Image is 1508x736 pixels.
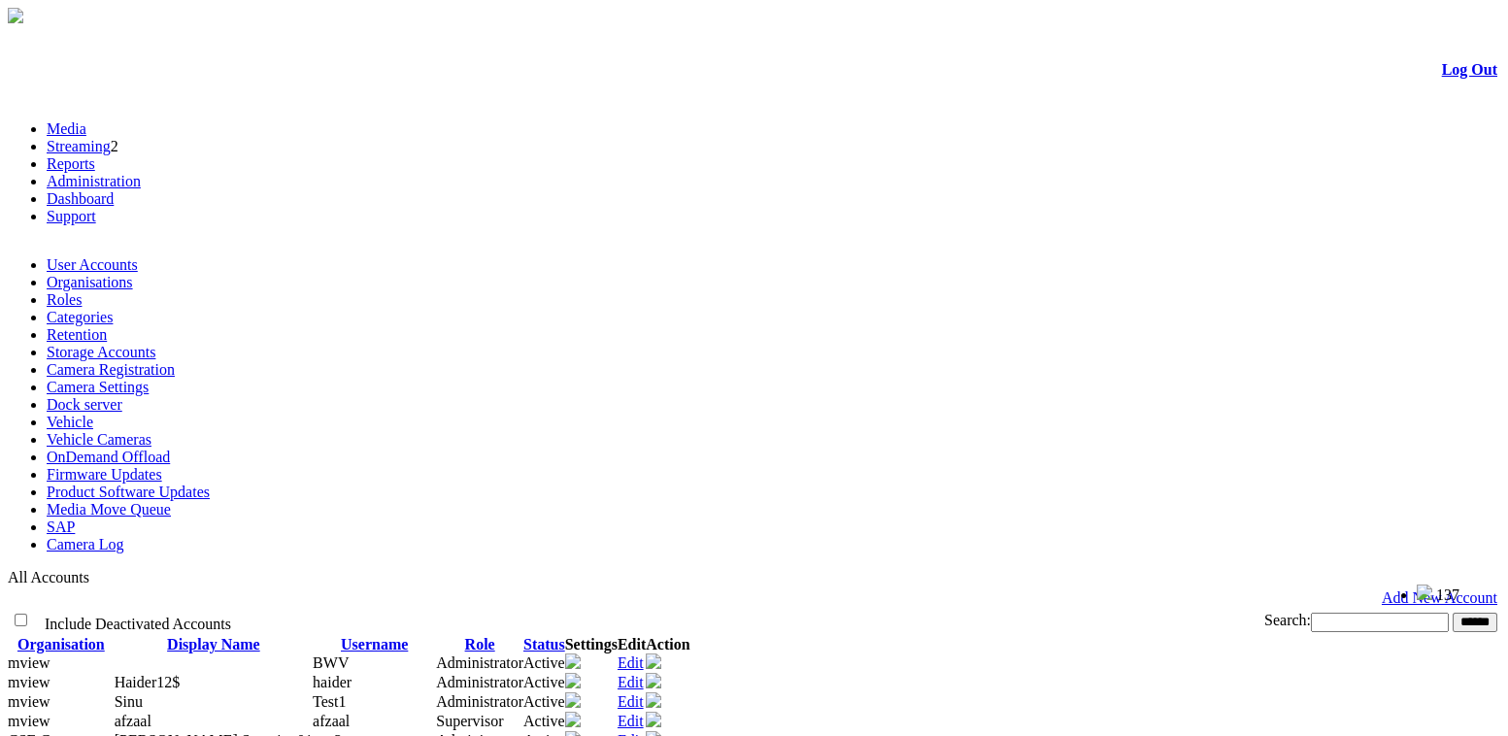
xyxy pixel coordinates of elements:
[618,713,644,729] a: Edit
[17,636,105,652] a: Organisation
[436,692,523,712] td: Administrator
[1238,585,1378,600] span: Welcome, - (Administrator)
[47,274,133,290] a: Organisations
[47,155,95,172] a: Reports
[465,636,495,652] a: Role
[47,138,111,154] a: Streaming
[646,653,661,669] img: user-active-green-icon.svg
[47,414,93,430] a: Vehicle
[47,120,86,137] a: Media
[167,636,260,652] a: Display Name
[8,569,89,585] span: All Accounts
[8,654,50,671] span: mview
[523,692,565,712] td: Active
[565,692,581,708] img: camera24.png
[47,431,151,448] a: Vehicle Cameras
[523,673,565,692] td: Active
[565,653,581,669] img: camera24.png
[1442,61,1497,78] a: Log Out
[313,674,352,690] span: haider
[618,674,644,690] a: Edit
[646,673,661,688] img: user-active-green-icon.svg
[47,344,155,360] a: Storage Accounts
[47,291,82,308] a: Roles
[47,256,138,273] a: User Accounts
[47,309,113,325] a: Categories
[646,694,661,711] a: Deactivate
[646,714,661,730] a: Deactivate
[313,654,349,671] span: BWV
[47,173,141,189] a: Administration
[47,501,171,518] a: Media Move Queue
[565,673,581,688] img: camera24.png
[47,484,210,500] a: Product Software Updates
[47,519,75,535] a: SAP
[436,712,523,731] td: Supervisor
[523,653,565,673] td: Active
[47,190,114,207] a: Dashboard
[47,326,107,343] a: Retention
[618,654,644,671] a: Edit
[341,636,408,652] a: Username
[618,636,646,653] th: Edit
[646,692,661,708] img: user-active-green-icon.svg
[523,636,565,652] a: Status
[8,8,23,23] img: arrow-3.png
[47,396,122,413] a: Dock server
[436,653,523,673] td: Administrator
[115,693,143,710] span: Contact Method: SMS and Email
[313,693,346,710] span: Test1
[646,712,661,727] img: user-active-green-icon.svg
[47,466,162,483] a: Firmware Updates
[1417,585,1432,600] img: bell25.png
[8,693,50,710] span: mview
[8,674,50,690] span: mview
[646,655,661,672] a: Deactivate
[45,616,231,632] span: Include Deactivated Accounts
[47,361,175,378] a: Camera Registration
[47,536,124,552] a: Camera Log
[8,713,50,729] span: mview
[47,208,96,224] a: Support
[115,674,181,690] span: Contact Method: None
[565,712,581,727] img: camera24.png
[735,612,1497,632] div: Search:
[565,636,618,653] th: Settings
[646,675,661,691] a: Deactivate
[111,138,118,154] span: 2
[1436,586,1459,603] span: 137
[115,713,151,729] span: Contact Method: SMS and Email
[646,636,689,653] th: Action
[47,379,149,395] a: Camera Settings
[313,713,350,729] span: afzaal
[436,673,523,692] td: Administrator
[523,712,565,731] td: Active
[47,449,170,465] a: OnDemand Offload
[618,693,644,710] a: Edit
